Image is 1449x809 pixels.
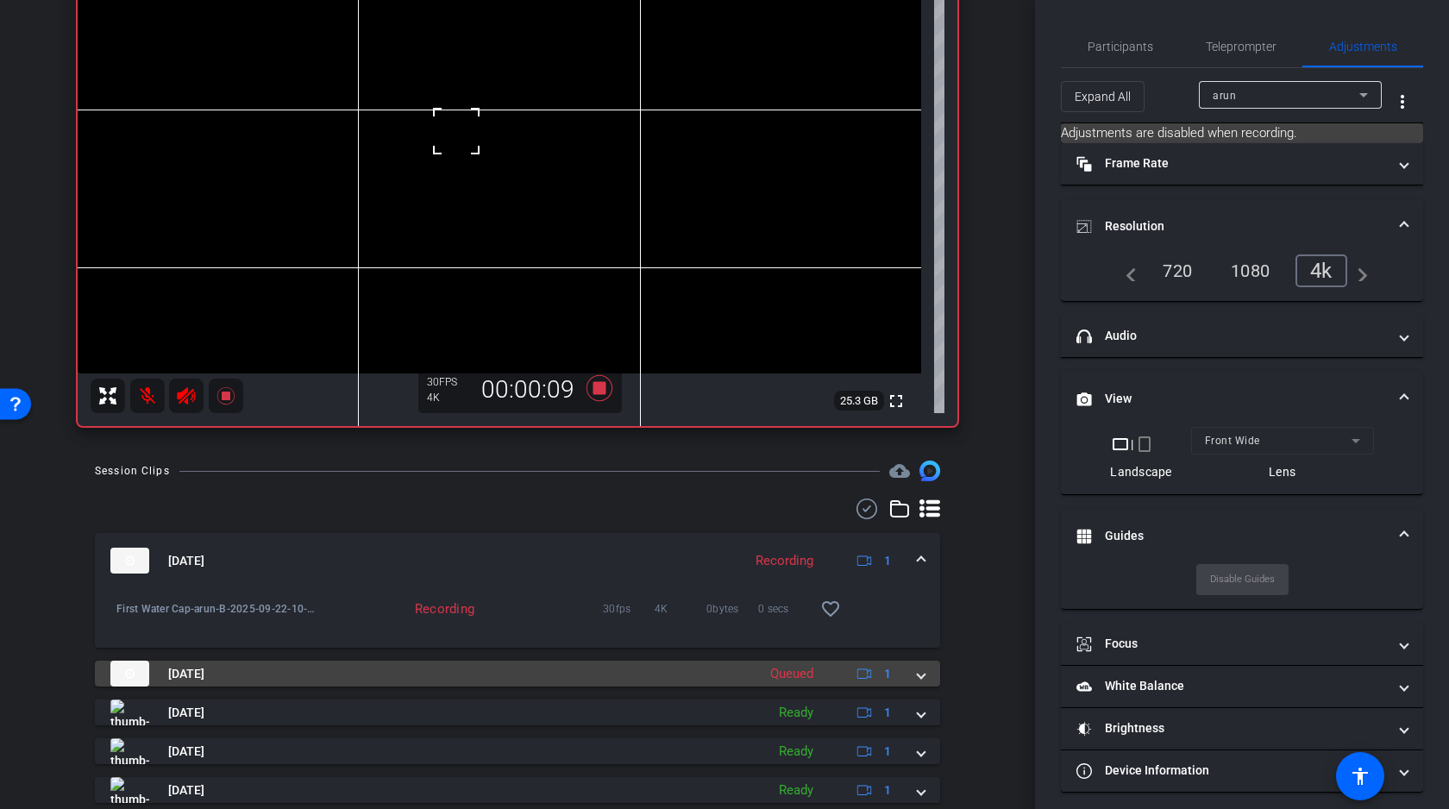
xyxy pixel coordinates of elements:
mat-icon: favorite_border [820,599,841,619]
div: View [1061,427,1423,494]
span: [DATE] [168,665,204,683]
img: thumb-nail [110,777,149,803]
mat-icon: cloud_upload [889,461,910,481]
mat-expansion-panel-header: Frame Rate [1061,143,1423,185]
span: 1 [884,743,891,761]
span: Participants [1088,41,1153,53]
div: Ready [770,781,822,800]
mat-expansion-panel-header: Guides [1061,509,1423,564]
mat-expansion-panel-header: thumb-nail[DATE]Ready1 [95,738,940,764]
span: 1 [884,704,891,722]
span: 1 [884,552,891,570]
div: Ready [770,742,822,762]
span: Destinations for your clips [889,461,910,481]
mat-expansion-panel-header: Brightness [1061,708,1423,749]
mat-expansion-panel-header: Focus [1061,624,1423,665]
div: Landscape [1110,463,1171,480]
img: Session clips [919,461,940,481]
span: 30fps [603,600,655,618]
mat-panel-title: Frame Rate [1076,154,1387,172]
span: FPS [439,376,457,388]
div: Resolution [1061,254,1423,301]
div: | [1110,434,1171,455]
span: 0 secs [758,600,810,618]
mat-expansion-panel-header: Audio [1061,316,1423,357]
div: 30 [427,375,470,389]
img: thumb-nail [110,699,149,725]
mat-icon: accessibility [1350,766,1371,787]
img: thumb-nail [110,548,149,574]
span: 1 [884,781,891,800]
div: Recording [321,600,483,618]
span: Teleprompter [1206,41,1276,53]
mat-icon: navigate_before [1116,260,1137,281]
span: [DATE] [168,781,204,800]
mat-card: Adjustments are disabled when recording. [1061,123,1423,143]
div: Ready [770,703,822,723]
span: arun [1213,90,1236,102]
span: [DATE] [168,743,204,761]
div: thumb-nail[DATE]Recording1 [95,588,940,648]
mat-panel-title: Guides [1076,527,1387,545]
span: 4K [655,600,706,618]
mat-panel-title: Audio [1076,327,1387,345]
mat-expansion-panel-header: thumb-nail[DATE]Queued1 [95,661,940,687]
mat-icon: fullscreen [886,391,906,411]
img: thumb-nail [110,661,149,687]
mat-expansion-panel-header: Resolution [1061,199,1423,254]
mat-panel-title: Resolution [1076,217,1387,235]
span: Adjustments [1329,41,1397,53]
div: Guides [1061,564,1423,609]
div: Queued [762,664,822,684]
div: 4K [427,391,470,404]
img: thumb-nail [110,738,149,764]
div: Recording [747,551,822,571]
mat-expansion-panel-header: thumb-nail[DATE]Ready1 [95,699,940,725]
mat-expansion-panel-header: thumb-nail[DATE]Ready1 [95,777,940,803]
mat-panel-title: Brightness [1076,719,1387,737]
mat-icon: more_vert [1392,91,1413,112]
mat-expansion-panel-header: Device Information [1061,750,1423,792]
mat-expansion-panel-header: View [1061,372,1423,427]
mat-expansion-panel-header: thumb-nail[DATE]Recording1 [95,533,940,588]
mat-panel-title: Device Information [1076,762,1387,780]
mat-icon: navigate_next [1347,260,1368,281]
span: First Water Cap-arun-B-2025-09-22-10-25-57-353-0 [116,600,321,618]
span: [DATE] [168,704,204,722]
button: More Options for Adjustments Panel [1382,81,1423,122]
mat-panel-title: White Balance [1076,677,1387,695]
span: Expand All [1075,80,1131,113]
span: [DATE] [168,552,204,570]
span: 1 [884,665,891,683]
mat-panel-title: Focus [1076,635,1387,653]
div: 00:00:09 [470,375,586,404]
mat-expansion-panel-header: White Balance [1061,666,1423,707]
span: 25.3 GB [834,391,884,411]
span: 0bytes [706,600,758,618]
button: Expand All [1061,81,1145,112]
div: Session Clips [95,462,170,480]
mat-panel-title: View [1076,390,1387,408]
